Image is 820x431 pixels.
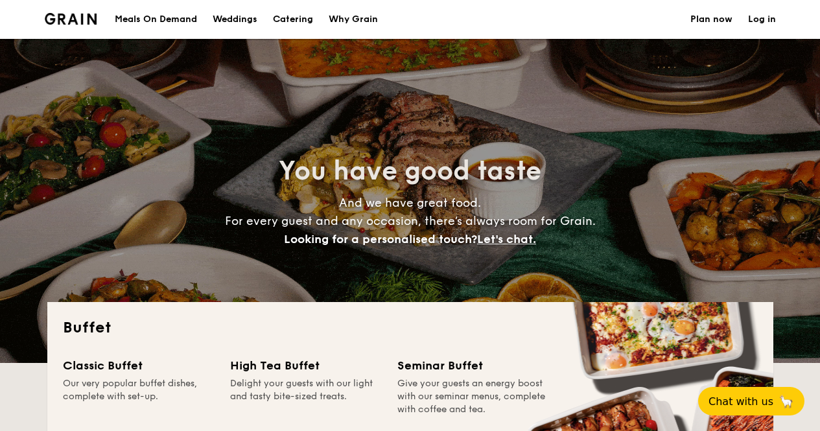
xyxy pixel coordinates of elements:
span: Let's chat. [477,232,536,246]
a: Logotype [45,13,97,25]
div: High Tea Buffet [230,356,382,375]
span: Looking for a personalised touch? [284,232,477,246]
div: Give your guests an energy boost with our seminar menus, complete with coffee and tea. [397,377,549,416]
span: You have good taste [279,156,541,187]
div: Classic Buffet [63,356,215,375]
span: Chat with us [709,395,773,408]
div: Delight your guests with our light and tasty bite-sized treats. [230,377,382,416]
h2: Buffet [63,318,758,338]
div: Seminar Buffet [397,356,549,375]
img: Grain [45,13,97,25]
div: Our very popular buffet dishes, complete with set-up. [63,377,215,416]
button: Chat with us🦙 [698,387,804,415]
span: And we have great food. For every guest and any occasion, there’s always room for Grain. [225,196,596,246]
span: 🦙 [779,394,794,409]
